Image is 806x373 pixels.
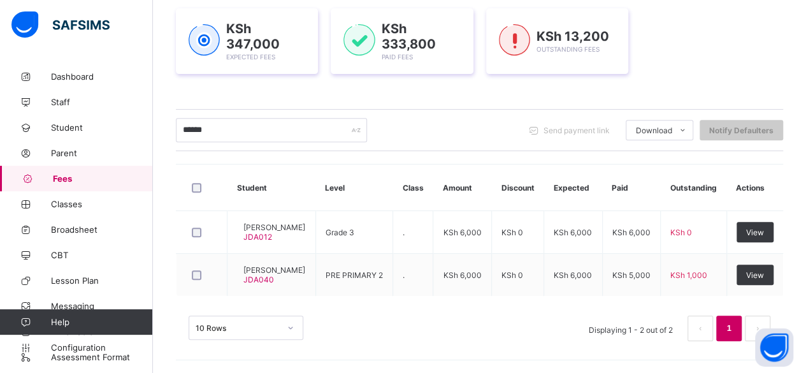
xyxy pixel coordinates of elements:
span: Parent [51,148,153,158]
span: Paid Fees [382,53,413,61]
img: safsims [11,11,110,38]
span: KSh 0 [501,270,523,280]
span: KSh 5,000 [612,270,651,280]
li: Displaying 1 - 2 out of 2 [579,316,682,341]
li: 上一页 [687,316,713,341]
span: KSh 6,000 [554,228,592,237]
th: Student [227,165,316,211]
span: . [403,228,405,237]
span: JDA012 [243,232,272,242]
span: Configuration [51,342,152,353]
th: Actions [726,165,783,211]
span: Dashboard [51,71,153,82]
th: Discount [491,165,543,211]
li: 1 [716,316,742,341]
span: JDA040 [243,275,274,284]
span: Student [51,122,153,133]
li: 下一页 [745,316,770,341]
button: Open asap [755,328,793,367]
th: Level [315,165,393,211]
span: KSh 333,800 [382,21,436,52]
span: View [746,270,764,280]
th: Class [393,165,433,211]
span: KSh 13,200 [536,29,609,44]
button: next page [745,316,770,341]
img: outstanding-1.146d663e52f09953f639664a84e30106.svg [499,24,530,56]
span: Lesson Plan [51,275,153,286]
span: Grade 3 [326,228,354,237]
span: . [403,270,405,280]
span: Messaging [51,301,153,311]
span: KSh 0 [501,228,523,237]
a: 1 [723,320,735,337]
span: Help [51,317,152,327]
span: KSh 6,000 [443,270,481,280]
th: Paid [602,165,660,211]
div: 10 Rows [196,323,280,333]
img: expected-1.03dd87d44185fb6c27cc9b2570c10499.svg [189,24,220,56]
span: KSh 6,000 [443,228,481,237]
th: Expected [544,165,602,211]
span: CBT [51,250,153,260]
span: [PERSON_NAME] [243,265,305,275]
span: KSh 0 [670,228,692,237]
span: Download [636,126,672,135]
span: KSh 6,000 [554,270,592,280]
span: Outstanding Fees [536,45,600,53]
span: PRE PRIMARY 2 [326,270,383,280]
img: paid-1.3eb1404cbcb1d3b736510a26bbfa3ccb.svg [343,24,375,56]
span: KSh 347,000 [226,21,280,52]
span: Classes [51,199,153,209]
th: Amount [433,165,491,211]
span: Notify Defaulters [709,126,774,135]
span: [PERSON_NAME] [243,223,305,232]
span: Staff [51,97,153,107]
span: Broadsheet [51,224,153,235]
span: Send payment link [543,126,610,135]
span: Expected Fees [226,53,275,61]
button: prev page [687,316,713,341]
span: KSh 6,000 [612,228,651,237]
span: View [746,228,764,237]
span: KSh 1,000 [670,270,707,280]
th: Outstanding [661,165,726,211]
span: Fees [53,173,153,184]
